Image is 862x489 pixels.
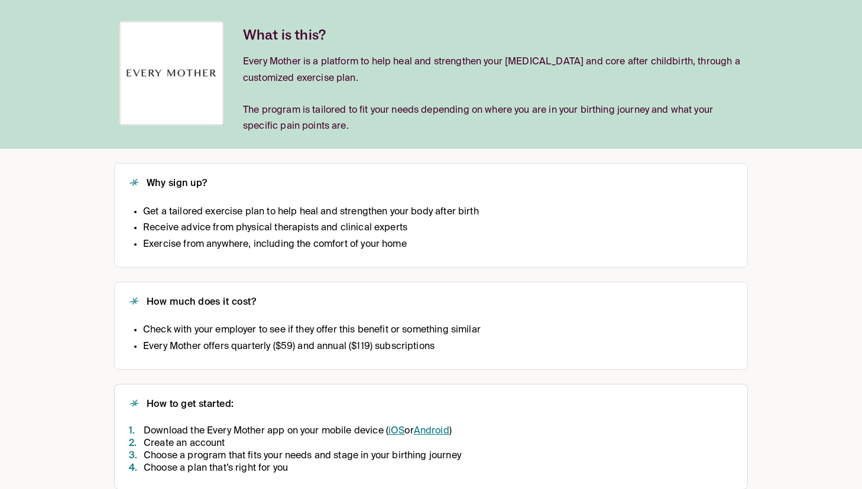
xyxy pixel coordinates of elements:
[243,54,743,86] p: Every Mother is a platform to help heal and strengthen your [MEDICAL_DATA] and core after childbi...
[143,237,479,253] li: Exercise from anywhere, including the comfort of your home
[147,399,733,411] h6: How to get started:
[243,27,743,43] h2: What is this?
[147,296,256,309] h2: How much does it cost?
[144,425,733,438] span: Download the Every Mother app on your mobile device ( or )
[243,103,743,135] p: The program is tailored to fit your needs depending on where you are in your birthing journey and...
[143,339,481,355] li: Every Mother offers quarterly ($59) and annual ($119) subscriptions
[143,220,479,236] li: Receive advice from physical therapists and clinical experts
[129,462,144,475] p: 4 .
[388,426,404,436] a: iOS
[129,438,144,450] p: 2 .
[129,450,144,462] p: 3 .
[147,178,208,190] h2: Why sign up?
[143,322,481,338] li: Check with your employer to see if they offer this benefit or something similar
[144,450,733,462] span: Choose a program that fits your needs and stage in your birthing journey
[144,438,733,450] span: Create an account
[143,204,479,220] li: Get a tailored exercise plan to help heal and strengthen your body after birth
[144,462,733,475] span: Choose a plan that’s right for you
[414,426,449,436] a: Android
[129,425,144,438] p: 1 .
